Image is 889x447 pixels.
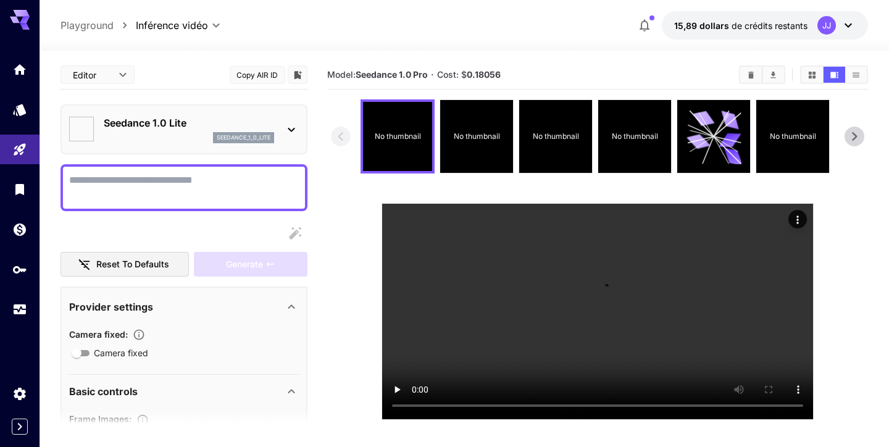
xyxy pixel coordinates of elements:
[356,69,428,80] b: Seedance 1.0 Pro
[762,67,784,83] button: Download All
[217,133,270,142] p: seedance_1_0_lite
[788,210,807,228] div: Actions
[824,67,845,83] button: Show media in video view
[12,302,27,317] div: Usage
[845,67,867,83] button: Show media in list view
[12,142,27,157] div: Playground
[732,20,808,31] span: de crédits restants
[69,384,138,399] p: Basic controls
[674,20,729,31] span: 15,89 dollars
[800,65,868,84] div: Show media in grid viewShow media in video viewShow media in list view
[770,131,816,142] p: No thumbnail
[61,252,189,277] button: Reset to defaults
[12,102,27,117] div: Models
[375,131,421,142] p: No thumbnail
[69,299,153,314] p: Provider settings
[817,16,836,35] div: JJ
[12,62,27,77] div: Home
[61,18,136,33] nav: Mureur
[12,182,27,197] div: Library
[292,67,303,82] button: Add to library
[69,111,299,148] div: Seedance 1.0 Liteseedance_1_0_lite
[230,66,285,84] button: Copy AIR ID
[61,18,114,33] a: Playground
[454,131,500,142] p: No thumbnail
[674,19,808,32] div: 15 89463 dollars
[437,69,501,80] span: Cost: $
[12,419,28,435] button: Expand sidebar
[740,67,762,83] button: Clear All
[12,222,27,237] div: Wallet
[94,346,148,359] span: Camera fixed
[431,67,434,82] p: ·
[69,329,128,340] span: Camera fixed :
[69,292,299,322] div: Provider settings
[467,69,501,80] b: 0.18056
[801,67,823,83] button: Show media in grid view
[612,131,658,142] p: No thumbnail
[73,69,111,81] span: Editor
[533,131,579,142] p: No thumbnail
[739,65,785,84] div: Clear AllDownload All
[12,386,27,401] div: Settings
[69,377,299,406] div: Basic controls
[104,115,274,130] p: Seedance 1.0 Lite
[12,262,27,277] div: API Keys
[136,18,208,33] span: Inférence vidéo
[327,69,428,80] span: Model:
[662,11,868,40] button: 15 89463 dollarsJJ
